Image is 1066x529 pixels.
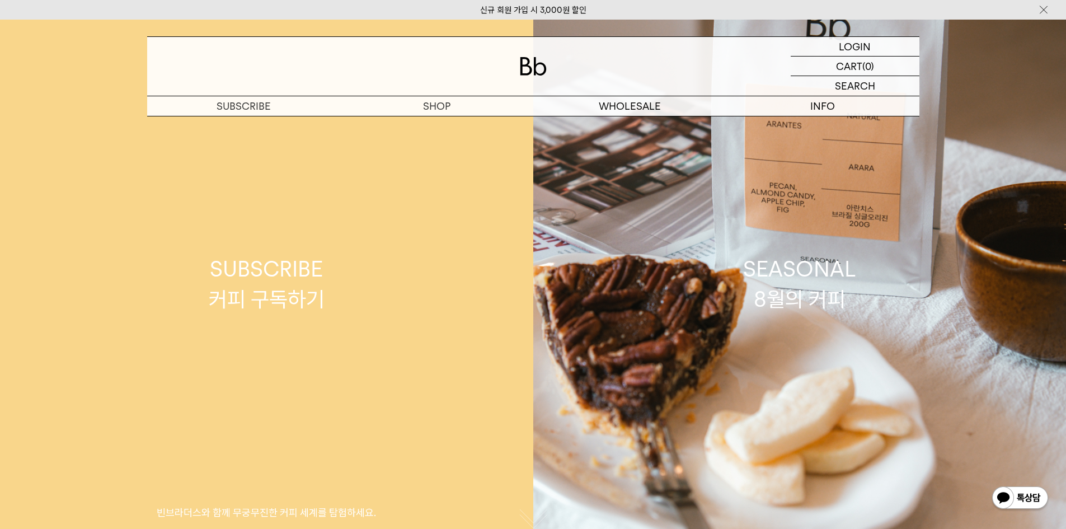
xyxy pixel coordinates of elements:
[791,57,919,76] a: CART (0)
[209,254,325,313] div: SUBSCRIBE 커피 구독하기
[743,254,856,313] div: SEASONAL 8월의 커피
[533,96,726,116] p: WHOLESALE
[340,96,533,116] a: SHOP
[991,485,1049,512] img: 카카오톡 채널 1:1 채팅 버튼
[835,76,875,96] p: SEARCH
[480,5,586,15] a: 신규 회원 가입 시 3,000원 할인
[726,96,919,116] p: INFO
[147,96,340,116] a: SUBSCRIBE
[791,37,919,57] a: LOGIN
[836,57,862,76] p: CART
[839,37,871,56] p: LOGIN
[862,57,874,76] p: (0)
[520,57,547,76] img: 로고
